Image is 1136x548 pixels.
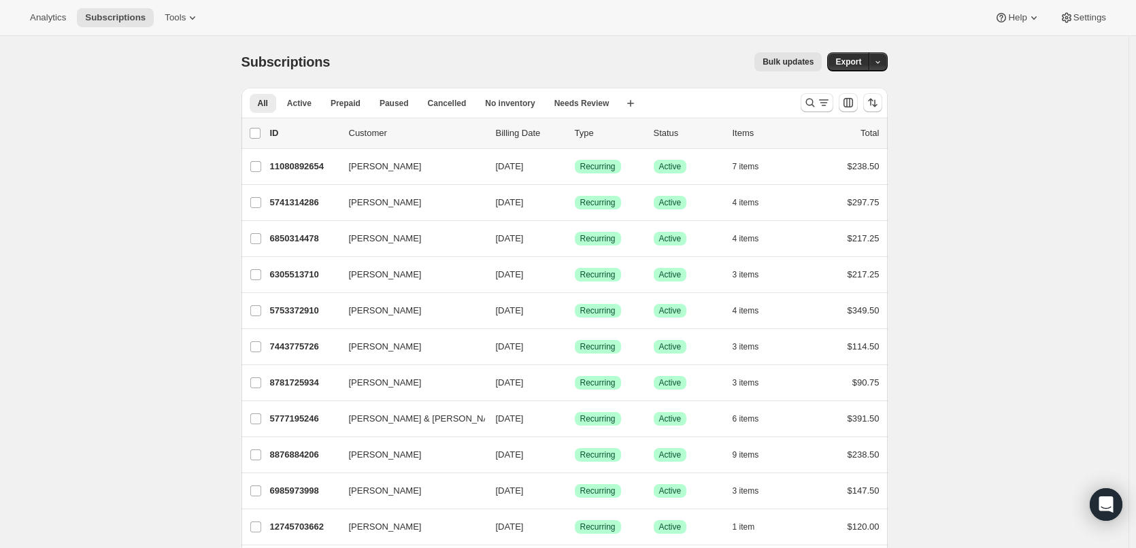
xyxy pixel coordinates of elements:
[733,337,774,356] button: 3 items
[496,161,524,171] span: [DATE]
[30,12,66,23] span: Analytics
[863,93,882,112] button: Sort the results
[270,340,338,354] p: 7443775726
[580,377,616,388] span: Recurring
[270,376,338,390] p: 8781725934
[331,98,361,109] span: Prepaid
[1052,8,1114,27] button: Settings
[852,377,880,388] span: $90.75
[496,413,524,424] span: [DATE]
[270,337,880,356] div: 7443775726[PERSON_NAME][DATE]SuccessRecurringSuccessActive3 items$114.50
[77,8,154,27] button: Subscriptions
[270,373,880,392] div: 8781725934[PERSON_NAME][DATE]SuccessRecurringSuccessActive3 items$90.75
[733,409,774,428] button: 6 items
[659,341,682,352] span: Active
[733,341,759,352] span: 3 items
[733,161,759,172] span: 7 items
[341,192,477,213] button: [PERSON_NAME]
[496,521,524,532] span: [DATE]
[659,485,682,496] span: Active
[1008,12,1026,23] span: Help
[1073,12,1106,23] span: Settings
[270,268,338,281] p: 6305513710
[733,521,755,532] span: 1 item
[733,265,774,284] button: 3 items
[270,193,880,212] div: 5741314286[PERSON_NAME][DATE]SuccessRecurringSuccessActive4 items$297.75
[270,445,880,464] div: 8876884206[PERSON_NAME][DATE]SuccessRecurringSuccessActive9 items$238.50
[580,449,616,460] span: Recurring
[349,196,422,209] span: [PERSON_NAME]
[341,372,477,394] button: [PERSON_NAME]
[848,161,880,171] span: $238.50
[496,341,524,352] span: [DATE]
[349,160,422,173] span: [PERSON_NAME]
[835,56,861,67] span: Export
[341,408,477,430] button: [PERSON_NAME] & [PERSON_NAME]
[575,126,643,140] div: Type
[580,197,616,208] span: Recurring
[733,449,759,460] span: 9 items
[341,516,477,538] button: [PERSON_NAME]
[85,12,146,23] span: Subscriptions
[848,233,880,243] span: $217.25
[270,448,338,462] p: 8876884206
[349,126,485,140] p: Customer
[270,520,338,534] p: 12745703662
[270,517,880,536] div: 12745703662[PERSON_NAME][DATE]SuccessRecurringSuccessActive1 item$120.00
[270,301,880,320] div: 5753372910[PERSON_NAME][DATE]SuccessRecurringSuccessActive4 items$349.50
[496,126,564,140] p: Billing Date
[659,305,682,316] span: Active
[839,93,858,112] button: Customize table column order and visibility
[341,444,477,466] button: [PERSON_NAME]
[496,269,524,279] span: [DATE]
[733,193,774,212] button: 4 items
[341,480,477,502] button: [PERSON_NAME]
[733,517,770,536] button: 1 item
[496,305,524,315] span: [DATE]
[620,94,641,113] button: Create new view
[349,484,422,498] span: [PERSON_NAME]
[270,157,880,176] div: 11080892654[PERSON_NAME][DATE]SuccessRecurringSuccessActive7 items$238.50
[496,485,524,496] span: [DATE]
[801,93,833,112] button: Search and filter results
[270,196,338,209] p: 5741314286
[270,409,880,428] div: 5777195246[PERSON_NAME] & [PERSON_NAME][DATE]SuccessRecurringSuccessActive6 items$391.50
[580,521,616,532] span: Recurring
[654,126,722,140] p: Status
[848,485,880,496] span: $147.50
[241,54,331,69] span: Subscriptions
[733,233,759,244] span: 4 items
[270,304,338,318] p: 5753372910
[580,341,616,352] span: Recurring
[580,485,616,496] span: Recurring
[270,232,338,245] p: 6850314478
[341,156,477,177] button: [PERSON_NAME]
[580,305,616,316] span: Recurring
[733,377,759,388] span: 3 items
[554,98,609,109] span: Needs Review
[270,412,338,426] p: 5777195246
[733,413,759,424] span: 6 items
[659,413,682,424] span: Active
[341,300,477,322] button: [PERSON_NAME]
[1090,488,1122,521] div: Open Intercom Messenger
[165,12,186,23] span: Tools
[270,126,338,140] p: ID
[733,126,801,140] div: Items
[659,161,682,172] span: Active
[580,161,616,172] span: Recurring
[848,269,880,279] span: $217.25
[733,445,774,464] button: 9 items
[733,301,774,320] button: 4 items
[827,52,869,71] button: Export
[22,8,74,27] button: Analytics
[349,304,422,318] span: [PERSON_NAME]
[733,485,759,496] span: 3 items
[270,481,880,500] div: 6985973998[PERSON_NAME][DATE]SuccessRecurringSuccessActive3 items$147.50
[733,269,759,280] span: 3 items
[580,413,616,424] span: Recurring
[270,160,338,173] p: 11080892654
[580,269,616,280] span: Recurring
[659,269,682,280] span: Active
[733,197,759,208] span: 4 items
